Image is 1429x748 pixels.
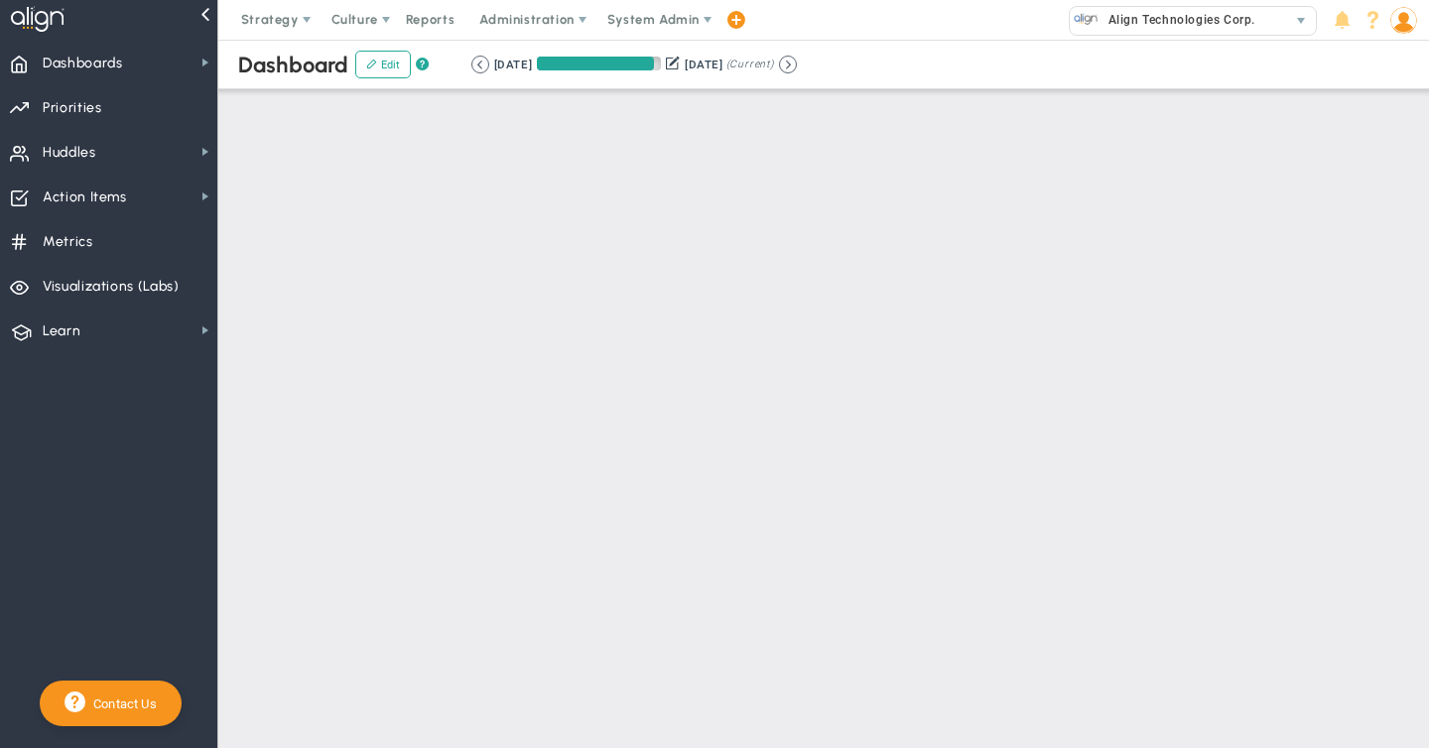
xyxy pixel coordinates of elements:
[1390,7,1417,34] img: 50249.Person.photo
[43,266,180,308] span: Visualizations (Labs)
[355,51,411,78] button: Edit
[685,56,722,73] div: [DATE]
[537,57,661,70] div: Period Progress: 94% Day 86 of 91 with 5 remaining.
[471,56,489,73] button: Go to previous period
[779,56,797,73] button: Go to next period
[479,12,574,27] span: Administration
[607,12,700,27] span: System Admin
[43,177,127,218] span: Action Items
[43,43,123,84] span: Dashboards
[43,311,80,352] span: Learn
[85,696,157,711] span: Contact Us
[238,52,348,78] span: Dashboard
[1074,7,1099,32] img: 10991.Company.photo
[331,12,378,27] span: Culture
[43,221,93,263] span: Metrics
[43,87,102,129] span: Priorities
[241,12,299,27] span: Strategy
[726,56,774,73] span: (Current)
[43,132,96,174] span: Huddles
[1099,7,1255,33] span: Align Technologies Corp.
[1287,7,1316,35] span: select
[494,56,532,73] div: [DATE]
